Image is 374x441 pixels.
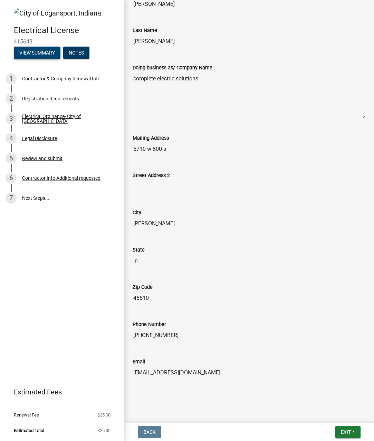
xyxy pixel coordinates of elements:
[6,385,113,399] a: Estimated Fees
[133,136,169,141] label: Mailing Address
[14,413,39,417] span: Renewal Fee
[22,156,63,161] div: Review and submit
[133,210,141,215] label: City
[6,113,17,124] div: 3
[133,360,145,364] label: Email
[335,426,361,438] button: Exit
[22,136,57,141] div: Legal Disclosure
[97,428,111,433] span: $25.00
[6,133,17,144] div: 4
[6,173,17,184] div: 6
[133,66,212,70] label: Doing business as/ Company Name
[14,8,101,18] img: City of Logansport, Indiana
[97,413,111,417] span: $25.00
[14,50,60,56] wm-modal-confirm: Summary
[14,26,119,36] h4: Electrical License
[22,76,100,81] div: Contractor & Company Renewal Info
[133,322,166,327] label: Phone Number
[14,38,111,45] span: 415648
[22,96,79,101] div: Registration Requirements
[14,428,44,433] span: Estimated Total
[341,429,351,435] span: Exit
[133,173,170,178] label: Street Address 2
[22,114,113,124] div: Electrical Ordinance- City of [GEOGRAPHIC_DATA]
[133,248,145,253] label: State
[63,50,89,56] wm-modal-confirm: Notes
[22,176,100,180] div: Contractor Info Additional requested
[63,47,89,59] button: Notes
[133,285,153,290] label: Zip Code
[6,193,17,204] div: 7
[143,429,156,435] span: Back
[6,73,17,84] div: 1
[138,426,161,438] button: Back
[133,72,366,119] textarea: complete electric solutions
[6,93,17,104] div: 2
[14,47,60,59] button: View Summary
[133,28,157,33] label: Last Name
[6,153,17,164] div: 5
